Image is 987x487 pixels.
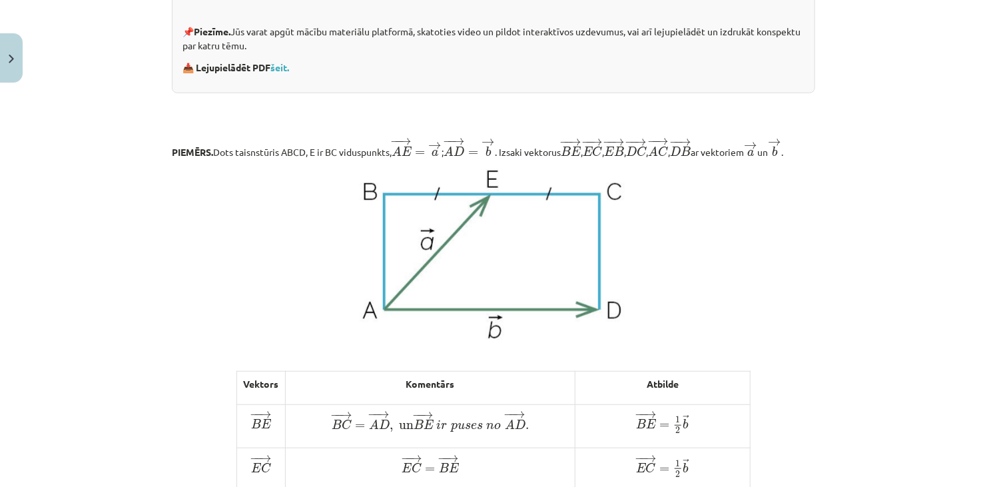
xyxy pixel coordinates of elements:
[585,139,587,146] span: −
[416,412,418,419] span: −
[172,137,815,160] p: Dots taisnstūris ABCD, E ir BC viduspunkts, ; . Izsaki vektorus , , , , , ar vektoriem un .
[250,411,260,418] span: −
[634,139,647,146] span: →
[639,411,641,418] span: −
[331,412,341,419] span: −
[412,412,422,419] span: −
[452,138,465,145] span: →
[487,423,495,430] span: n
[334,412,336,419] span: −
[182,61,291,73] strong: 📥 Lejupielādēt PDF
[412,463,422,473] span: C
[592,147,602,157] span: C
[250,454,260,462] span: −
[568,139,581,146] span: →
[747,150,754,157] span: a
[675,460,680,467] span: 1
[583,147,593,156] span: E
[258,411,272,418] span: →
[444,146,454,156] span: A
[254,411,256,418] span: −
[589,139,603,146] span: →
[503,411,513,418] span: −
[681,147,691,156] span: B
[482,139,495,146] span: →
[426,467,436,472] span: =
[447,138,449,145] span: −
[390,138,400,145] span: −
[465,423,471,430] span: s
[379,420,390,429] span: D
[607,139,609,146] span: −
[261,463,271,473] span: C
[438,454,448,462] span: −
[342,420,352,430] span: C
[332,420,342,429] span: B
[769,139,782,146] span: →
[508,411,510,418] span: −
[659,467,669,472] span: =
[368,411,378,418] span: −
[678,139,691,146] span: →
[399,423,414,430] span: un
[355,424,365,429] span: =
[495,423,501,430] span: o
[270,61,289,73] a: šeit.
[671,147,681,156] span: D
[372,411,374,418] span: −
[636,419,646,428] span: B
[394,138,396,145] span: −
[402,147,412,156] span: E
[505,419,515,429] span: A
[659,423,669,428] span: =
[655,138,669,145] span: →
[409,454,422,462] span: →
[649,146,659,156] span: A
[401,454,411,462] span: −
[390,425,393,432] span: ,
[683,415,689,424] span: →
[561,147,571,156] span: B
[458,423,465,430] span: u
[442,423,448,430] span: r
[405,454,406,462] span: −
[564,139,565,146] span: −
[611,139,625,146] span: →
[402,463,412,472] span: E
[560,139,570,146] span: −
[646,419,656,428] span: E
[377,411,390,418] span: →
[369,419,379,429] span: A
[9,55,14,63] img: icon-close-lesson-0947bae3869378f0d4975bcd49f059093ad1ed9edebbc8119c70593378902aed.svg
[451,423,458,432] span: p
[442,454,443,462] span: −
[428,142,442,149] span: →
[639,454,641,462] span: −
[683,419,689,429] span: b
[674,139,676,146] span: −
[392,146,402,156] span: A
[439,463,449,472] span: B
[647,378,679,390] b: Atbilde
[182,25,805,53] p: 📌 Jūs varat apgūt mācību materiālu platformā, skatoties video un pildot interaktīvos uzdevumus, v...
[614,147,624,156] span: B
[251,419,261,428] span: B
[254,454,256,462] span: −
[437,420,442,430] span: i
[626,147,637,156] span: D
[243,378,278,390] b: Vektors
[446,454,460,462] span: →
[471,423,477,430] span: e
[432,150,438,157] span: a
[424,420,434,429] span: E
[637,147,647,157] span: C
[683,459,689,468] span: →
[635,454,645,462] span: −
[515,420,525,429] span: D
[172,146,213,158] b: PIEMĒRS.
[468,151,478,156] span: =
[414,420,424,429] span: B
[675,416,680,423] span: 1
[486,147,491,157] span: b
[443,138,453,145] span: −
